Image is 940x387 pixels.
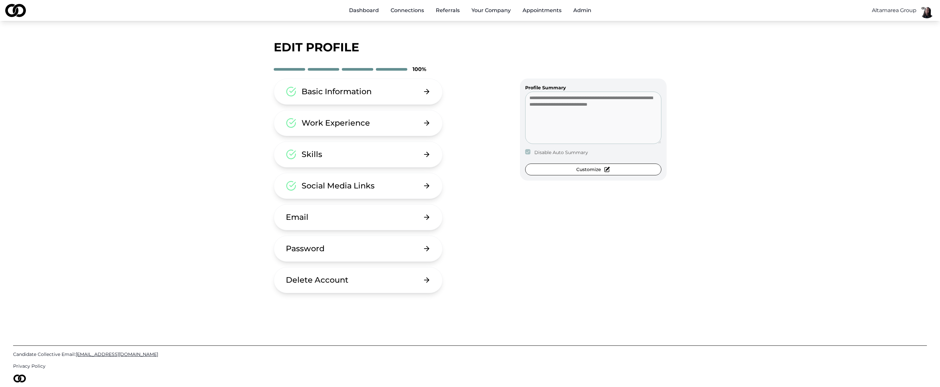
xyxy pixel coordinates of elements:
a: Candidate Collective Email:[EMAIL_ADDRESS][DOMAIN_NAME] [13,351,927,358]
div: 100 % [413,65,426,73]
button: Basic Information [274,79,443,105]
button: Delete Account [274,267,443,293]
button: Skills [274,141,443,167]
button: Altamarea Group [872,7,916,14]
div: Work Experience [302,118,370,128]
span: [EMAIL_ADDRESS][DOMAIN_NAME] [76,351,158,357]
button: Social Media Links [274,173,443,199]
a: Dashboard [344,4,384,17]
label: Disable Auto Summary [534,149,588,156]
img: logo [13,375,26,382]
button: Email [274,204,443,230]
button: Work Experience [274,110,443,136]
label: Profile Summary [525,85,566,91]
div: Social Media Links [302,181,375,191]
button: Customize [525,164,661,175]
div: Basic Information [302,86,372,97]
a: Privacy Policy [13,363,927,369]
div: Skills [302,149,322,160]
a: Referrals [431,4,465,17]
img: logo [5,4,26,17]
a: Appointments [517,4,567,17]
button: Password [274,236,443,262]
nav: Main [344,4,597,17]
a: Connections [385,4,429,17]
button: Your Company [466,4,516,17]
div: Password [286,243,324,254]
button: Admin [568,4,597,17]
div: Email [286,212,308,222]
img: fc566690-cf65-45d8-a465-1d4f683599e2-basimCC1-profile_picture.png [919,3,935,18]
div: edit profile [274,41,667,54]
div: Delete Account [286,275,348,285]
